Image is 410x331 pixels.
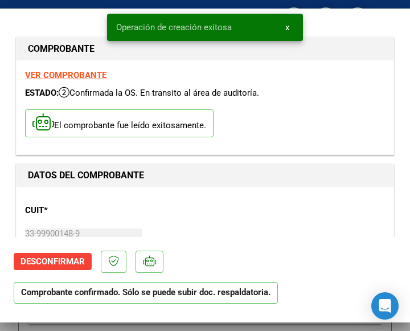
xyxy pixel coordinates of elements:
[14,253,92,270] button: Desconfirmar
[20,256,85,267] span: Desconfirmar
[59,88,259,98] span: Confirmada la OS. En transito al área de auditoría.
[28,43,95,54] strong: COMPROBANTE
[285,22,289,32] span: x
[25,88,59,98] span: ESTADO:
[116,22,232,33] span: Operación de creación exitosa
[25,70,106,80] a: VER COMPROBANTE
[25,204,133,217] p: CUIT
[25,109,214,137] p: El comprobante fue leído exitosamente.
[28,170,144,181] strong: DATOS DEL COMPROBANTE
[371,292,399,320] div: Open Intercom Messenger
[14,282,278,304] p: Comprobante confirmado. Sólo se puede subir doc. respaldatoria.
[276,17,298,38] button: x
